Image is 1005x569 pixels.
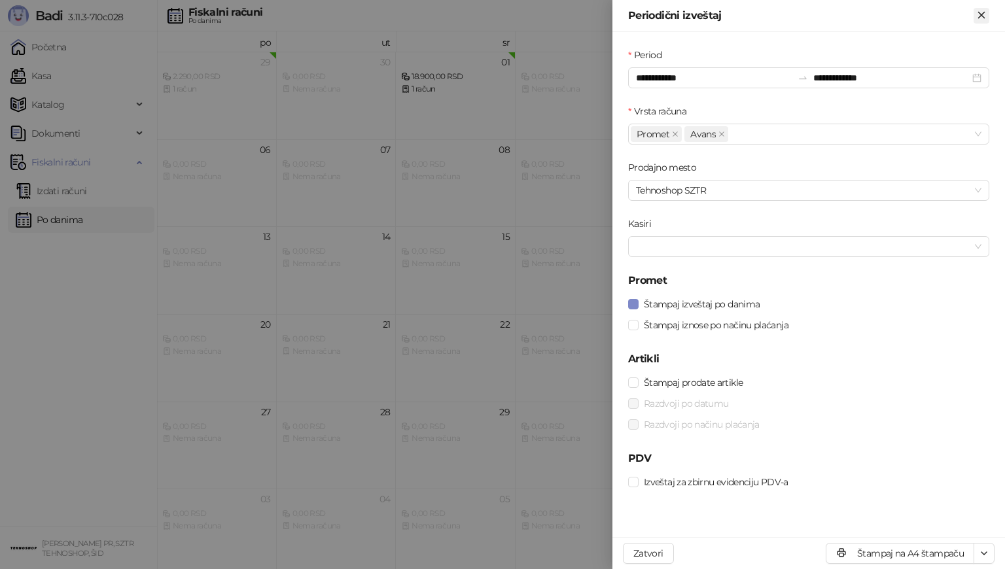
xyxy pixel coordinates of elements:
h5: Promet [628,273,989,288]
h5: Artikli [628,351,989,367]
input: Period [636,71,792,85]
span: Štampaj prodate artikle [639,375,748,390]
div: Periodični izveštaj [628,8,974,24]
button: Štampaj na A4 štampaču [826,543,974,564]
span: Štampaj izveštaj po danima [639,297,765,311]
label: Period [628,48,669,62]
button: Zatvori [623,543,674,564]
label: Kasiri [628,216,660,231]
span: Izveštaj za zbirnu evidenciju PDV-a [639,475,794,489]
span: close [672,131,679,137]
button: Zatvori [974,8,989,24]
span: to [798,73,808,83]
span: Razdvoji po datumu [639,396,733,411]
span: Avans [690,127,716,141]
h5: PDV [628,451,989,466]
span: Tehnoshop SZTR [636,181,981,200]
span: Razdvoji po načinu plaćanja [639,417,765,432]
span: Promet [637,127,669,141]
span: Štampaj iznose po načinu plaćanja [639,318,794,332]
span: close [718,131,725,137]
label: Vrsta računa [628,104,695,118]
span: swap-right [798,73,808,83]
label: Prodajno mesto [628,160,704,175]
